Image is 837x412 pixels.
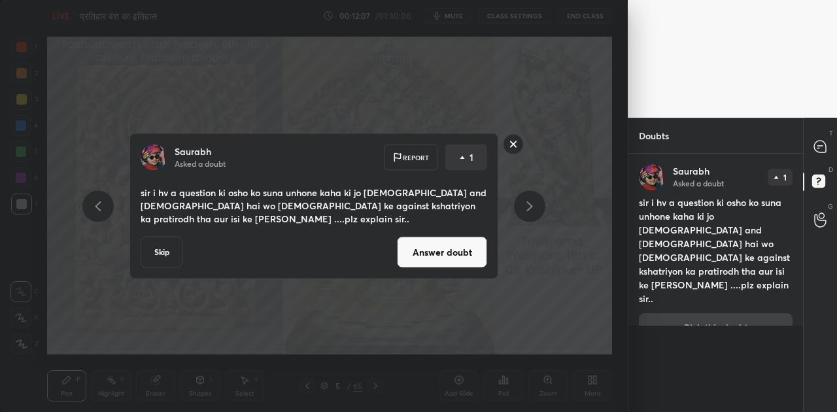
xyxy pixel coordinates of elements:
[628,154,803,412] div: grid
[639,196,793,305] h4: sir i hv a question ki osho ko suna unhone kaha ki jo [DEMOGRAPHIC_DATA] and [DEMOGRAPHIC_DATA] h...
[397,237,487,268] button: Answer doubt
[175,158,226,169] p: Asked a doubt
[384,145,437,171] div: Report
[141,145,167,171] img: eb0667ed890146de863643145a488456.jpg
[470,151,473,164] p: 1
[141,186,487,226] p: sir i hv a question ki osho ko suna unhone kaha ki jo [DEMOGRAPHIC_DATA] and [DEMOGRAPHIC_DATA] h...
[141,237,182,268] button: Skip
[673,166,709,177] p: Saurabh
[828,165,833,175] p: D
[829,128,833,138] p: T
[175,146,211,157] p: Saurabh
[639,164,665,190] img: eb0667ed890146de863643145a488456.jpg
[783,173,787,181] p: 1
[828,201,833,211] p: G
[628,118,679,153] p: Doubts
[673,178,724,188] p: Asked a doubt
